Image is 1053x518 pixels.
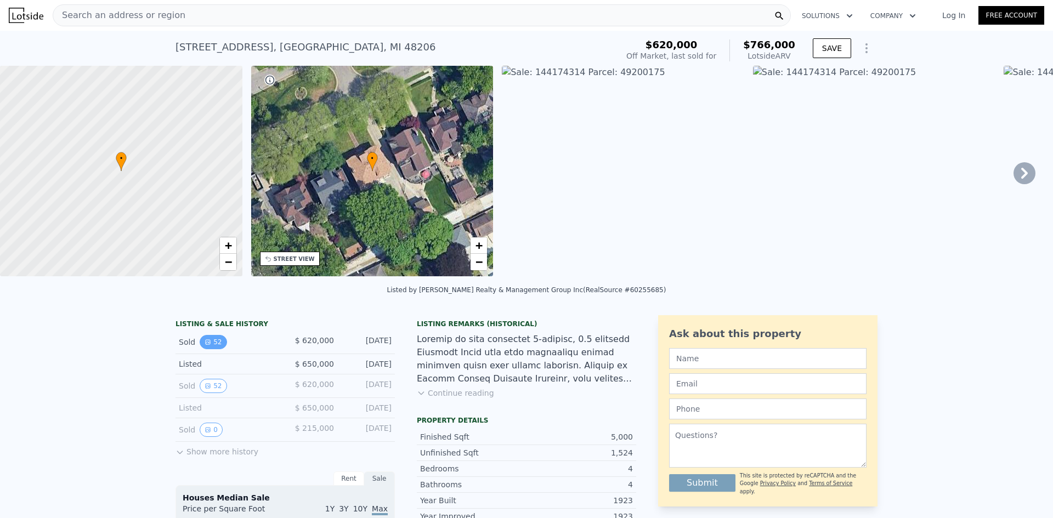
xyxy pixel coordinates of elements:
[526,463,633,474] div: 4
[343,379,392,393] div: [DATE]
[420,495,526,506] div: Year Built
[224,238,231,252] span: +
[743,39,795,50] span: $766,000
[183,492,388,503] div: Houses Median Sale
[179,335,276,349] div: Sold
[813,38,851,58] button: SAVE
[502,66,744,276] img: Sale: 144174314 Parcel: 49200175
[743,50,795,61] div: Lotside ARV
[339,504,348,513] span: 3Y
[475,255,483,269] span: −
[343,402,392,413] div: [DATE]
[417,388,494,399] button: Continue reading
[417,416,636,425] div: Property details
[626,50,716,61] div: Off Market, last sold for
[856,37,877,59] button: Show Options
[526,495,633,506] div: 1923
[669,348,867,369] input: Name
[367,153,378,163] span: •
[417,333,636,385] div: Loremip do sita consectet 5-adipisc, 0.5 elitsedd Eiusmodt Incid utla etdo magnaaliqu enimad mini...
[295,380,334,389] span: $ 620,000
[862,6,925,26] button: Company
[295,336,334,345] span: $ 620,000
[220,254,236,270] a: Zoom out
[220,237,236,254] a: Zoom in
[116,153,127,163] span: •
[333,471,364,486] div: Rent
[420,431,526,442] div: Finished Sqft
[526,447,633,458] div: 1,524
[343,358,392,369] div: [DATE]
[175,442,258,457] button: Show more history
[295,360,334,368] span: $ 650,000
[420,479,526,490] div: Bathrooms
[475,238,483,252] span: +
[669,326,867,341] div: Ask about this property
[420,463,526,474] div: Bedrooms
[367,152,378,171] div: •
[295,403,334,412] span: $ 650,000
[179,402,276,413] div: Listed
[224,255,231,269] span: −
[175,320,395,331] div: LISTING & SALE HISTORY
[9,8,43,23] img: Lotside
[740,472,867,496] div: This site is protected by reCAPTCHA and the Google and apply.
[417,320,636,328] div: Listing Remarks (Historical)
[809,480,852,486] a: Terms of Service
[200,379,227,393] button: View historical data
[978,6,1044,25] a: Free Account
[471,237,487,254] a: Zoom in
[387,286,666,294] div: Listed by [PERSON_NAME] Realty & Management Group Inc (RealSource #60255685)
[274,255,315,263] div: STREET VIEW
[175,39,435,55] div: [STREET_ADDRESS] , [GEOGRAPHIC_DATA] , MI 48206
[325,504,335,513] span: 1Y
[929,10,978,21] a: Log In
[646,39,698,50] span: $620,000
[200,335,227,349] button: View historical data
[353,504,367,513] span: 10Y
[179,423,276,437] div: Sold
[471,254,487,270] a: Zoom out
[343,423,392,437] div: [DATE]
[793,6,862,26] button: Solutions
[669,373,867,394] input: Email
[760,480,796,486] a: Privacy Policy
[526,431,633,442] div: 5,000
[669,474,735,492] button: Submit
[420,447,526,458] div: Unfinished Sqft
[343,335,392,349] div: [DATE]
[179,379,276,393] div: Sold
[753,66,995,276] img: Sale: 144174314 Parcel: 49200175
[669,399,867,419] input: Phone
[116,152,127,171] div: •
[526,479,633,490] div: 4
[372,504,388,515] span: Max
[53,9,185,22] span: Search an address or region
[200,423,223,437] button: View historical data
[179,358,276,369] div: Listed
[364,471,395,486] div: Sale
[295,424,334,432] span: $ 215,000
